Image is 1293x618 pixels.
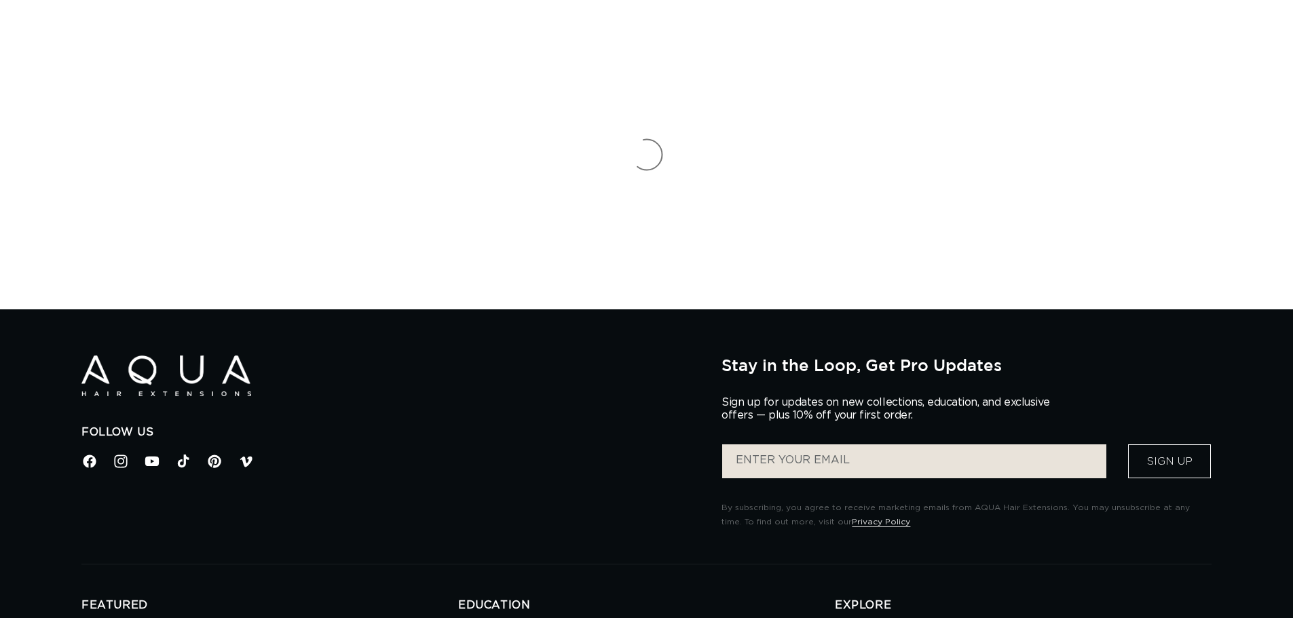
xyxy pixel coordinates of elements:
input: ENTER YOUR EMAIL [722,444,1106,478]
h2: EDUCATION [458,598,835,613]
h2: Follow Us [81,425,701,440]
img: Aqua Hair Extensions [81,355,251,397]
h2: FEATURED [81,598,458,613]
p: Sign up for updates on new collections, education, and exclusive offers — plus 10% off your first... [722,396,1061,422]
button: Sign Up [1128,444,1211,478]
a: Privacy Policy [852,518,910,526]
h2: EXPLORE [835,598,1212,613]
h2: Stay in the Loop, Get Pro Updates [722,355,1212,374]
p: By subscribing, you agree to receive marketing emails from AQUA Hair Extensions. You may unsubscr... [722,501,1212,530]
